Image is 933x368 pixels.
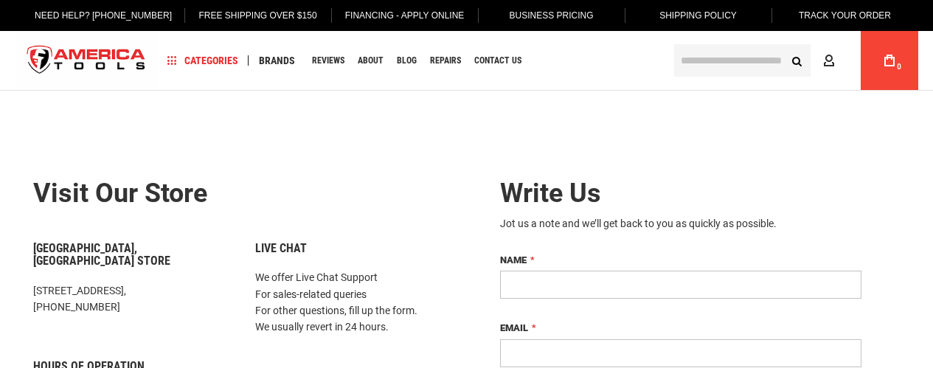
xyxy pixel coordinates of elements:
span: About [358,56,384,65]
h6: Live Chat [255,242,455,255]
a: Categories [161,51,245,71]
span: Contact Us [474,56,521,65]
span: Email [500,322,528,333]
a: store logo [15,33,158,88]
span: Shipping Policy [659,10,737,21]
a: Repairs [423,51,468,71]
span: Categories [167,55,238,66]
span: Reviews [312,56,344,65]
p: We offer Live Chat Support For sales-related queries For other questions, fill up the form. We us... [255,269,455,336]
img: America Tools [15,33,158,88]
span: 0 [897,63,901,71]
span: Repairs [430,56,461,65]
span: Name [500,254,527,265]
a: Reviews [305,51,351,71]
span: Write Us [500,178,601,209]
span: Brands [259,55,295,66]
a: Blog [390,51,423,71]
a: About [351,51,390,71]
h6: [GEOGRAPHIC_DATA], [GEOGRAPHIC_DATA] Store [33,242,233,268]
a: Brands [252,51,302,71]
a: Contact Us [468,51,528,71]
button: Search [783,46,811,74]
div: Jot us a note and we’ll get back to you as quickly as possible. [500,216,861,231]
h2: Visit our store [33,179,456,209]
span: Blog [397,56,417,65]
a: 0 [875,31,903,90]
p: [STREET_ADDRESS], [PHONE_NUMBER] [33,282,233,316]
